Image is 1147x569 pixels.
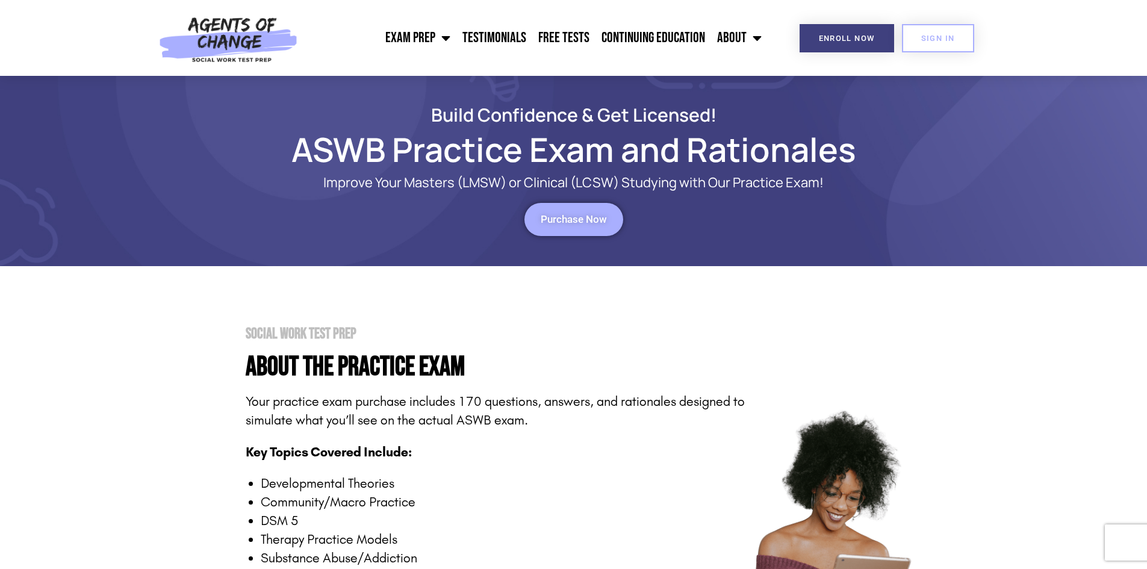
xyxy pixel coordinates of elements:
li: Substance Abuse/Addiction [261,549,745,568]
span: Enroll Now [819,34,875,42]
li: Community/Macro Practice [261,493,745,512]
a: Exam Prep [379,23,456,53]
span: Your practice exam purchase includes 170 questions, answers, and rationales designed to simulate ... [246,394,745,428]
h4: About the PRactice Exam [246,353,745,381]
p: Improve Your Masters (LMSW) or Clinical (LCSW) Studying with Our Practice Exam! [279,175,869,190]
a: SIGN IN [902,24,974,52]
span: Developmental Theories [261,476,394,491]
a: Testimonials [456,23,532,53]
a: About [711,23,768,53]
a: Enroll Now [800,24,894,52]
a: Free Tests [532,23,595,53]
span: Key Topics Covered Include: [246,444,412,460]
li: Therapy Practice Models [261,530,745,549]
span: Purchase Now [541,214,607,225]
li: DSM 5 [261,512,745,530]
h1: ASWB Practice Exam and Rationales [231,135,917,163]
a: Continuing Education [595,23,711,53]
h2: Social Work Test Prep [246,326,745,341]
h2: Build Confidence & Get Licensed! [231,106,917,123]
a: Purchase Now [524,203,623,236]
span: SIGN IN [921,34,955,42]
nav: Menu [304,23,768,53]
